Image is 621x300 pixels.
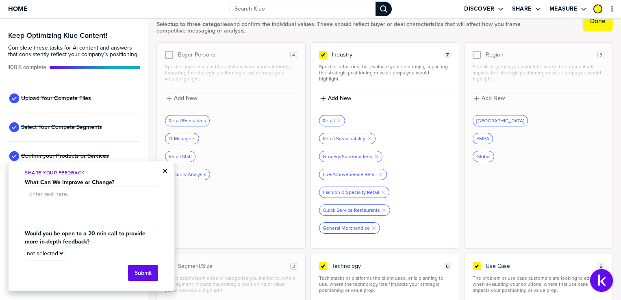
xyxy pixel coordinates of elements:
[8,45,140,58] span: Complete these tasks for AI content and answers that consistently reflect your company’s position...
[292,52,295,58] span: 4
[165,64,297,82] span: Specific buyer roles or titles that evaluate your solution(s), impacting the strategic positionin...
[473,275,604,293] span: The problem or use case customers are looking to address when evaluating your solutions, where th...
[446,52,449,58] span: 7
[21,153,109,159] span: Confirm your Products or Services
[374,154,379,159] button: Remove Tag
[319,275,451,293] span: Tech stacks or platforms the client uses, or is planning to use, where the technology itself impa...
[332,52,352,58] span: Industry
[590,17,606,25] label: Done
[593,4,603,14] a: Edit Profile
[549,5,578,13] label: Measure
[376,2,392,16] div: Search Klue
[178,52,215,58] span: Buyer Persona
[162,166,168,176] button: Close
[590,269,613,292] button: Open Support Center
[446,263,449,270] span: 6
[25,229,147,246] strong: Would you be open to a 20 min call to provide more in-depth feedback?
[156,21,537,34] span: Select and confirm the individual values. These should reflect buyer or deal characteristics that...
[482,95,505,102] label: Add New
[172,20,230,28] strong: up to three categories
[473,64,604,82] span: Specific region(s) you market to, where the region itself impacts the strategic positioning or va...
[464,5,494,13] label: Discover
[229,2,376,16] input: Search Klue
[367,136,372,141] button: Remove Tag
[599,263,602,270] span: 5
[319,64,451,82] span: Specific industries that evaluate your solution(s), impacting the strategic positioning or value ...
[8,32,140,39] h3: Keep Optimizing Klue Content!
[178,263,213,270] span: Segment/Size
[378,172,383,177] button: Remove Tag
[332,263,361,270] span: Technology
[486,263,510,270] span: Use Case
[512,5,532,13] label: Share
[337,118,341,123] button: Remove Tag
[21,95,91,102] span: Upload Your Compete Files
[174,95,197,102] label: Add New
[382,208,386,213] button: Remove Tag
[328,95,351,102] label: Add New
[371,226,376,230] button: Remove Tag
[165,275,297,293] span: Organization/team sizes or categories you market to, where the segment impacts the strategic posi...
[593,4,602,13] div: Maico Ferreira
[25,178,114,187] strong: What Can We Improve or Change?
[21,124,102,130] span: Select Your Compete Segments
[486,52,504,58] span: Region
[25,170,158,176] p: Share Your Feedback!
[128,265,158,281] button: Submit
[381,190,386,195] button: Remove Tag
[594,5,601,13] img: 781207ed1481c00c65955b44c3880d9b-sml.png
[599,52,602,58] span: 3
[8,5,27,12] span: Home
[292,263,295,270] span: 2
[8,64,46,71] span: Active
